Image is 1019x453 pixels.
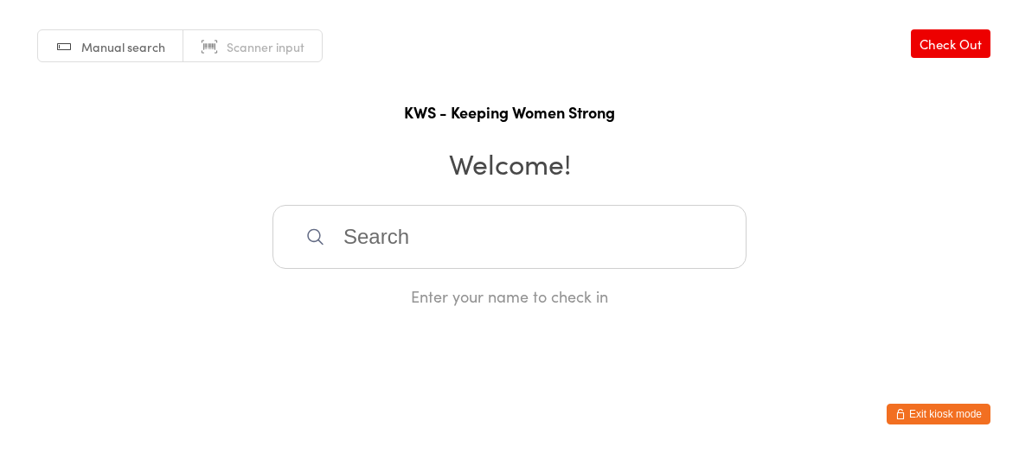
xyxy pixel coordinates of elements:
[17,144,1002,182] h2: Welcome!
[227,38,304,55] span: Scanner input
[17,101,1002,123] h1: KWS - Keeping Women Strong
[911,29,990,58] a: Check Out
[272,205,747,269] input: Search
[81,38,165,55] span: Manual search
[887,404,990,424] button: Exit kiosk mode
[272,285,747,307] div: Enter your name to check in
